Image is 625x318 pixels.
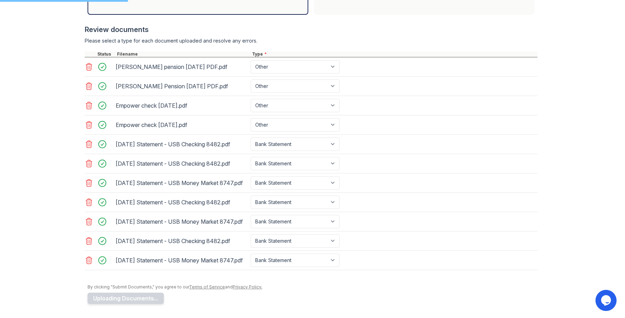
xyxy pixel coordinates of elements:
[88,293,164,304] button: Uploading Documents...
[85,37,537,44] div: Please select a type for each document uploaded and resolve any errors.
[88,284,537,290] div: By clicking "Submit Documents," you agree to our and
[116,197,248,208] div: [DATE] Statement - USB Checking 8482.pdf
[116,139,248,150] div: [DATE] Statement - USB Checking 8482.pdf
[116,216,248,227] div: [DATE] Statement - USB Money Market 8747.pdf
[116,255,248,266] div: [DATE] Statement - USB Money Market 8747.pdf
[116,61,248,72] div: [PERSON_NAME] pension [DATE] PDF.pdf
[116,158,248,169] div: [DATE] Statement - USB Checking 8482.pdf
[233,284,262,290] a: Privacy Policy.
[116,81,248,92] div: [PERSON_NAME] Pension [DATE] PDF.pdf
[96,51,116,57] div: Status
[595,290,618,311] iframe: chat widget
[189,284,225,290] a: Terms of Service
[251,51,537,57] div: Type
[116,177,248,189] div: [DATE] Statement - USB Money Market 8747.pdf
[116,100,248,111] div: Empower check [DATE].pdf
[116,119,248,131] div: Empower check [DATE].pdf
[116,51,251,57] div: Filename
[116,235,248,247] div: [DATE] Statement - USB Checking 8482.pdf
[85,25,537,34] div: Review documents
